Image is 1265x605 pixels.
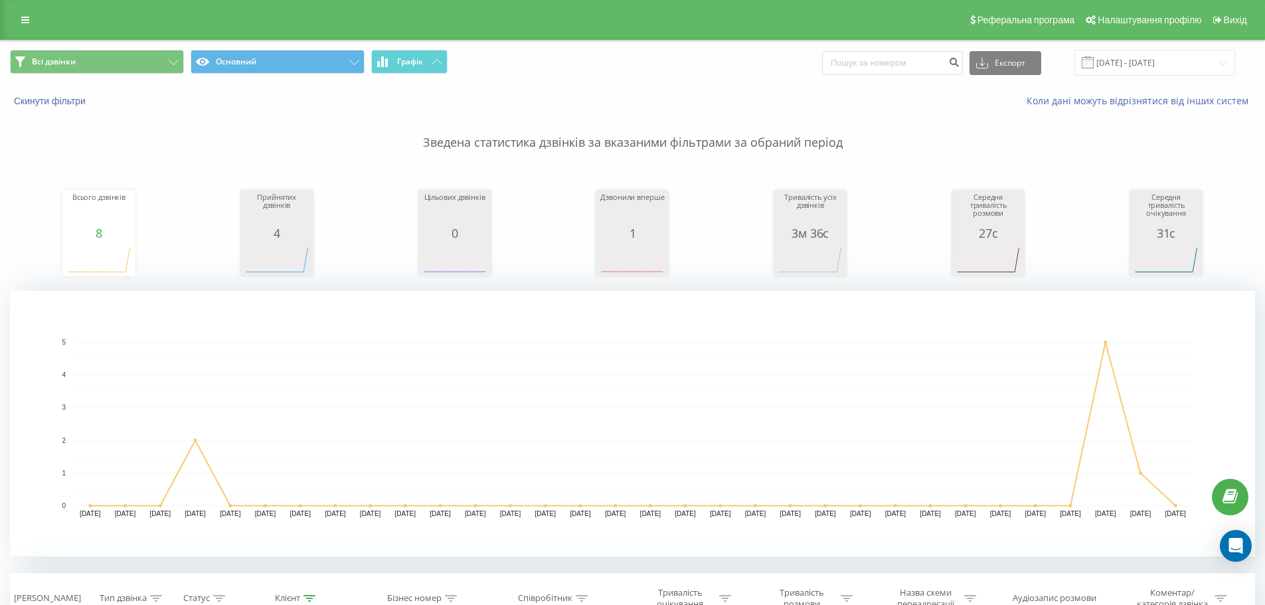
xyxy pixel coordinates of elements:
text: [DATE] [465,510,486,517]
div: 31с [1133,226,1199,240]
text: 2 [62,437,66,444]
div: Тривалість усіх дзвінків [777,193,843,226]
text: [DATE] [290,510,311,517]
div: Тип дзвінка [100,593,147,604]
text: [DATE] [570,510,591,517]
div: 1 [599,226,665,240]
div: 4 [244,226,310,240]
div: Клієнт [275,593,300,604]
text: [DATE] [745,510,766,517]
button: Експорт [970,51,1041,75]
span: Реферальна програма [977,15,1075,25]
text: [DATE] [185,510,206,517]
svg: A chart. [1133,240,1199,280]
div: Всього дзвінків [66,193,132,226]
text: [DATE] [500,510,521,517]
div: Середня тривалість очікування [1133,193,1199,226]
div: 8 [66,226,132,240]
text: [DATE] [430,510,451,517]
text: [DATE] [150,510,171,517]
span: Всі дзвінки [32,56,76,67]
span: Вихід [1224,15,1247,25]
svg: A chart. [599,240,665,280]
text: [DATE] [255,510,276,517]
text: [DATE] [80,510,101,517]
text: [DATE] [920,510,941,517]
svg: A chart. [955,240,1021,280]
text: [DATE] [675,510,696,517]
p: Зведена статистика дзвінків за вказаними фільтрами за обраний період [10,108,1255,151]
span: Графік [397,57,423,66]
text: [DATE] [850,510,871,517]
div: Співробітник [518,593,572,604]
div: Середня тривалість розмови [955,193,1021,226]
text: [DATE] [780,510,801,517]
text: [DATE] [815,510,836,517]
text: [DATE] [1095,510,1116,517]
div: 27с [955,226,1021,240]
text: [DATE] [1130,510,1151,517]
div: 3м 36с [777,226,843,240]
text: [DATE] [115,510,136,517]
svg: A chart. [10,291,1255,557]
div: Дзвонили вперше [599,193,665,226]
button: Графік [371,50,448,74]
text: 1 [62,470,66,477]
div: 0 [422,226,488,240]
div: Цільових дзвінків [422,193,488,226]
text: [DATE] [1025,510,1047,517]
text: [DATE] [710,510,731,517]
text: 0 [62,502,66,509]
text: [DATE] [640,510,661,517]
text: [DATE] [220,510,241,517]
text: [DATE] [1060,510,1081,517]
text: [DATE] [1165,510,1186,517]
button: Основний [191,50,365,74]
button: Всі дзвінки [10,50,184,74]
text: [DATE] [990,510,1011,517]
text: [DATE] [325,510,346,517]
text: [DATE] [885,510,906,517]
text: 5 [62,339,66,346]
svg: A chart. [422,240,488,280]
div: [PERSON_NAME] [14,593,81,604]
div: Прийнятих дзвінків [244,193,310,226]
div: Статус [183,593,210,604]
text: [DATE] [605,510,626,517]
a: Коли дані можуть відрізнятися вiд інших систем [1027,94,1255,107]
text: [DATE] [535,510,556,517]
svg: A chart. [66,240,132,280]
div: Бізнес номер [387,593,442,604]
text: [DATE] [360,510,381,517]
text: 3 [62,404,66,412]
span: Налаштування профілю [1098,15,1201,25]
svg: A chart. [244,240,310,280]
text: 4 [62,371,66,379]
text: [DATE] [955,510,976,517]
div: Аудіозапис розмови [1013,593,1096,604]
input: Пошук за номером [822,51,963,75]
button: Скинути фільтри [10,95,92,107]
div: Open Intercom Messenger [1220,530,1252,562]
svg: A chart. [777,240,843,280]
text: [DATE] [395,510,416,517]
